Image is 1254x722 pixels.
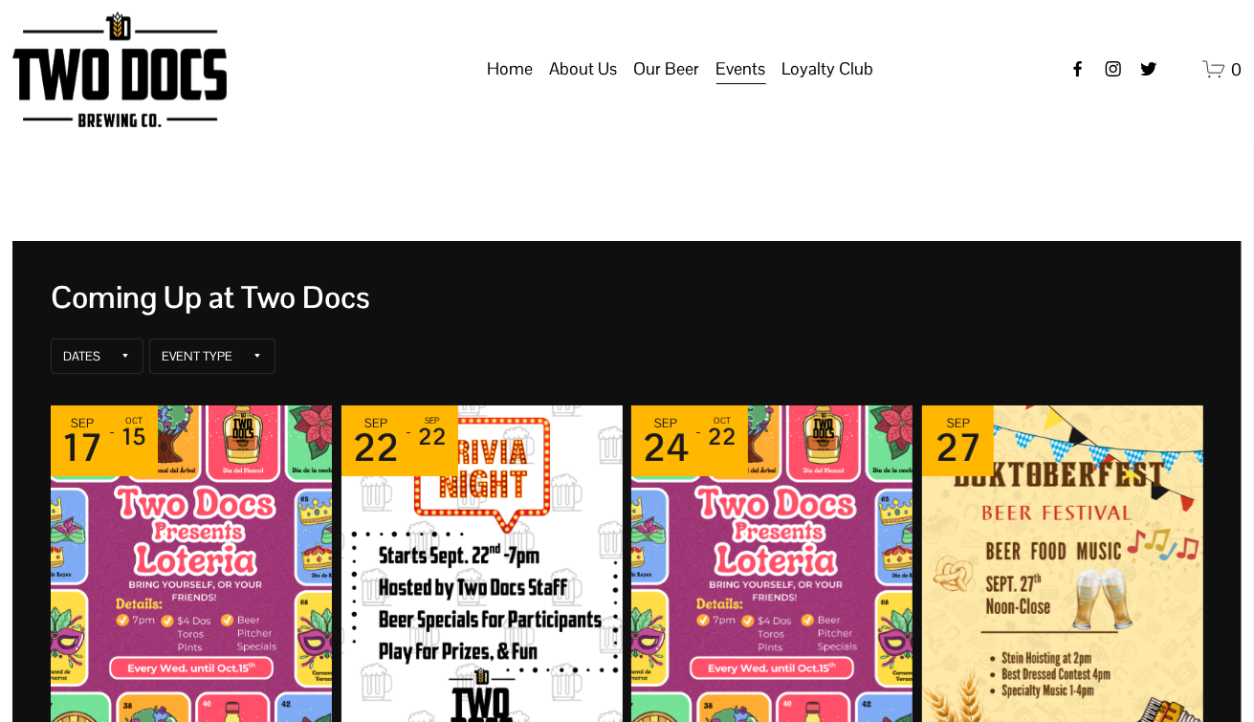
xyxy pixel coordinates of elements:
div: 27 [935,430,981,465]
img: Two Docs Brewing Co. [12,11,227,127]
div: Oct [708,417,737,426]
div: Sep [62,417,102,430]
div: Event dates: September 24 - October 22 [631,405,748,476]
a: folder dropdown [633,51,699,87]
a: twitter-unauth [1139,59,1158,78]
span: Events [716,53,766,85]
div: Oct [121,417,146,426]
div: 15 [121,426,146,449]
a: Facebook [1068,59,1088,78]
div: Event date: September 27 [922,405,994,476]
div: Event dates: September 17 - October 15 [51,405,158,476]
span: About Us [549,53,617,85]
a: Home [487,51,533,87]
a: folder dropdown [716,51,766,87]
a: folder dropdown [549,51,617,87]
div: Event Type [162,349,232,364]
span: Our Beer [633,53,699,85]
div: Sep [643,417,689,430]
div: Sep [353,417,399,430]
div: Coming Up at Two Docs [51,279,1203,316]
div: Dates [63,349,100,364]
div: 22 [708,426,737,449]
a: instagram-unauth [1104,59,1123,78]
div: Sep [418,417,447,426]
div: 17 [62,430,102,465]
div: 22 [418,426,447,449]
span: 0 [1231,58,1242,80]
div: Event dates: September 22 - September 22 [341,405,458,476]
a: folder dropdown [782,51,874,87]
div: 22 [353,430,399,465]
div: Sep [935,417,981,430]
div: 24 [643,430,689,465]
a: 0 items in cart [1202,57,1242,81]
span: Loyalty Club [782,53,874,85]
